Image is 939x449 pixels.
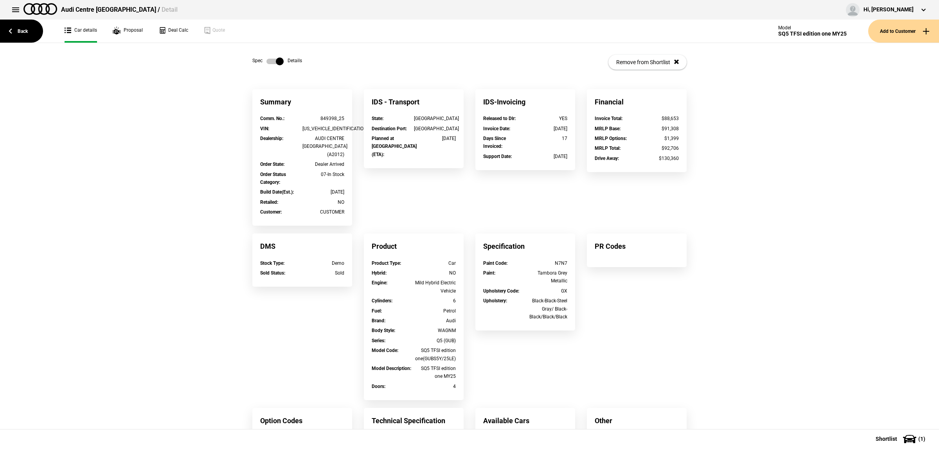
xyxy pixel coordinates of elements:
[162,6,178,13] span: Detail
[414,269,456,277] div: NO
[587,89,687,115] div: Financial
[302,115,345,122] div: 849398_25
[525,125,568,133] div: [DATE]
[414,125,456,133] div: [GEOGRAPHIC_DATA]
[252,57,302,65] div: Spec Details
[414,279,456,295] div: Mild Hybrid Electric Vehicle
[260,209,282,215] strong: Customer :
[868,20,939,43] button: Add to Customer
[252,408,352,433] div: Option Codes
[414,347,456,363] div: SQ5 TFSI edition one(GUBS5Y/25LE)
[364,233,464,259] div: Product
[372,338,385,343] strong: Series :
[302,171,345,178] div: 07-In Stock
[525,259,568,267] div: N7N7
[414,115,456,122] div: [GEOGRAPHIC_DATA]
[252,233,352,259] div: DMS
[587,233,687,259] div: PR Codes
[260,116,284,121] strong: Comm. No. :
[364,89,464,115] div: IDS - Transport
[372,280,387,286] strong: Engine :
[372,126,407,131] strong: Destination Port :
[483,298,507,304] strong: Upholstery :
[587,408,687,433] div: Other
[525,287,568,295] div: GX
[525,135,568,142] div: 17
[595,126,621,131] strong: MRLP Base :
[414,307,456,315] div: Petrol
[252,89,352,115] div: Summary
[23,3,57,15] img: audi.png
[158,20,188,43] a: Deal Calc
[61,5,178,14] div: Audi Centre [GEOGRAPHIC_DATA] /
[260,136,283,141] strong: Dealership :
[863,6,914,14] div: Hi, [PERSON_NAME]
[302,135,345,158] div: AUDI CENTRE [GEOGRAPHIC_DATA] (A2012)
[302,160,345,168] div: Dealer Arrived
[595,145,621,151] strong: MRLP Total :
[372,384,385,389] strong: Doors :
[414,337,456,345] div: Q5 (GUB)
[260,162,284,167] strong: Order State :
[475,233,575,259] div: Specification
[778,31,847,37] div: SQ5 TFSI edition one MY25
[302,188,345,196] div: [DATE]
[414,327,456,334] div: WAGNM
[483,116,516,121] strong: Released to Dlr :
[414,135,456,142] div: [DATE]
[65,20,97,43] a: Car details
[302,269,345,277] div: Sold
[414,317,456,325] div: Audi
[364,408,464,433] div: Technical Specification
[260,172,286,185] strong: Order Status Category :
[372,318,385,323] strong: Brand :
[637,115,679,122] div: $88,653
[483,288,519,294] strong: Upholstery Code :
[414,365,456,381] div: SQ5 TFSI edition one MY25
[483,260,507,266] strong: Paint Code :
[414,297,456,305] div: 6
[918,436,925,442] span: ( 1 )
[525,153,568,160] div: [DATE]
[260,260,284,266] strong: Stock Type :
[778,25,847,31] div: Model
[475,89,575,115] div: IDS-Invoicing
[525,115,568,122] div: YES
[260,126,269,131] strong: VIN :
[595,136,627,141] strong: MRLP Options :
[372,298,392,304] strong: Cylinders :
[372,348,398,353] strong: Model Code :
[302,125,345,133] div: [US_VEHICLE_IDENTIFICATION_NUMBER]
[260,189,294,195] strong: Build Date(Est.) :
[414,259,456,267] div: Car
[483,270,495,276] strong: Paint :
[525,269,568,285] div: Tambora Grey Metallic
[637,144,679,152] div: $92,706
[414,383,456,390] div: 4
[302,198,345,206] div: NO
[595,116,622,121] strong: Invoice Total :
[372,308,382,314] strong: Fuel :
[864,429,939,449] button: Shortlist(1)
[483,136,506,149] strong: Days Since Invoiced :
[637,135,679,142] div: $1,399
[876,436,897,442] span: Shortlist
[608,55,687,70] button: Remove from Shortlist
[260,270,285,276] strong: Sold Status :
[113,20,143,43] a: Proposal
[483,126,510,131] strong: Invoice Date :
[372,136,417,157] strong: Planned at [GEOGRAPHIC_DATA] (ETA) :
[483,154,512,159] strong: Support Date :
[595,156,619,161] strong: Drive Away :
[372,116,383,121] strong: State :
[302,259,345,267] div: Demo
[372,366,411,371] strong: Model Description :
[475,408,575,433] div: Available Cars
[302,208,345,216] div: CUSTOMER
[372,328,395,333] strong: Body Style :
[260,199,278,205] strong: Retailed :
[525,297,568,321] div: Black-Black-Steel Gray/ Black-Black/Black/Black
[372,270,387,276] strong: Hybrid :
[372,260,401,266] strong: Product Type :
[637,154,679,162] div: $130,360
